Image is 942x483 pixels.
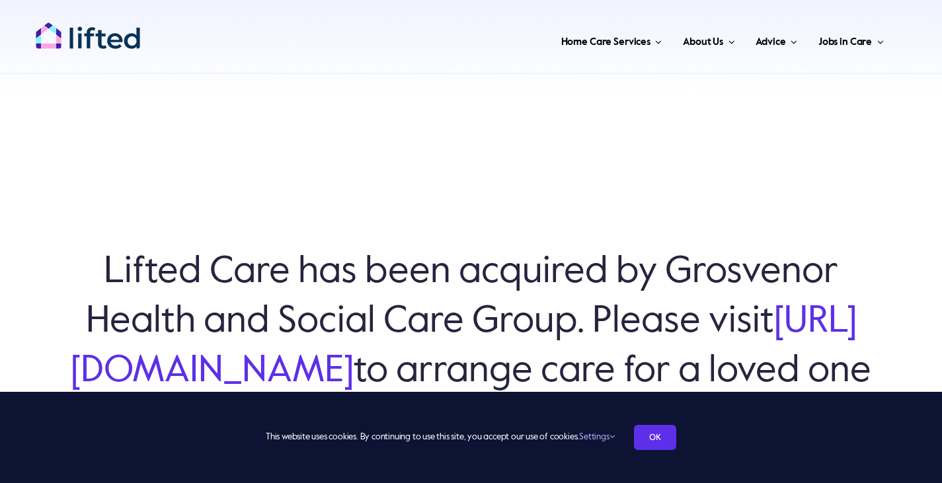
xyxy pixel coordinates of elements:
a: Home Care Services [557,20,666,59]
a: OK [634,425,676,450]
span: This website uses cookies. By continuing to use this site, you accept our use of cookies. [266,427,614,448]
a: Advice [752,20,801,59]
a: lifted-logo [35,22,141,35]
nav: Main Menu [183,20,888,59]
a: About Us [679,20,738,59]
a: Settings [579,433,614,441]
span: About Us [683,32,723,53]
span: Jobs in Care [818,32,872,53]
a: Jobs in Care [814,20,888,59]
span: Advice [756,32,785,53]
span: Home Care Services [561,32,650,53]
h6: Lifted Care has been acquired by Grosvenor Health and Social Care Group. Please visit to arrange ... [66,248,876,396]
